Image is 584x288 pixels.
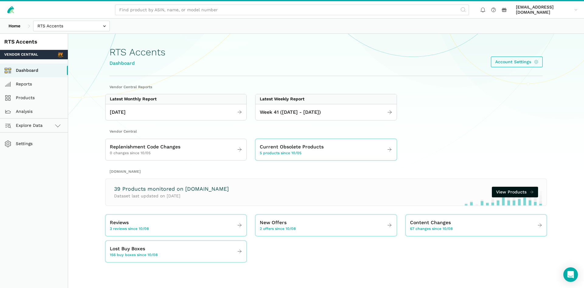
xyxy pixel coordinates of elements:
p: Dataset last updated on [DATE] [114,193,229,199]
input: RTS Accents [33,21,110,31]
a: Reviews 3 reviews since 10/08 [106,217,246,234]
span: Reviews [110,219,129,227]
h2: Vendor Central [109,129,543,134]
span: 67 changes since 10/08 [410,226,453,232]
span: 5 products since 10/05 [260,151,301,156]
span: [EMAIL_ADDRESS][DOMAIN_NAME] [516,5,572,15]
div: Latest Monthly Report [110,96,157,102]
a: Account Settings [491,57,543,67]
h3: 39 Products monitored on [DOMAIN_NAME] [114,185,229,193]
a: [EMAIL_ADDRESS][DOMAIN_NAME] [514,3,580,16]
a: View Products [492,187,538,197]
span: New Offers [260,219,287,227]
span: Lost Buy Boxes [110,245,145,253]
a: Content Changes 67 changes since 10/08 [406,217,547,234]
div: RTS Accents [4,38,64,46]
span: [DATE] [110,109,126,116]
span: Content Changes [410,219,451,227]
div: Open Intercom Messenger [563,267,578,282]
div: Latest Weekly Report [260,96,304,102]
span: 0 changes since 10/05 [110,151,151,156]
span: 2 offers since 10/08 [260,226,296,232]
div: Dashboard [109,60,165,67]
span: Current Obsolete Products [260,143,324,151]
span: Vendor Central [4,52,38,57]
input: Find product by ASIN, name, or model number [115,5,469,15]
span: Replenishment Code Changes [110,143,180,151]
a: [DATE] [106,106,246,118]
h1: RTS Accents [109,47,165,57]
a: Current Obsolete Products 5 products since 10/05 [255,141,396,158]
span: Week 41 ([DATE] - [DATE]) [260,109,321,116]
h2: [DOMAIN_NAME] [109,169,543,175]
a: Replenishment Code Changes 0 changes since 10/05 [106,141,246,158]
span: Explore Data [6,122,43,129]
h2: Vendor Central Reports [109,85,543,90]
a: New Offers 2 offers since 10/08 [255,217,396,234]
a: Lost Buy Boxes 156 buy boxes since 10/08 [106,243,246,260]
span: 3 reviews since 10/08 [110,226,149,232]
a: Home [4,21,25,31]
span: View Products [496,189,527,195]
a: Week 41 ([DATE] - [DATE]) [255,106,396,118]
span: 156 buy boxes since 10/08 [110,252,158,258]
